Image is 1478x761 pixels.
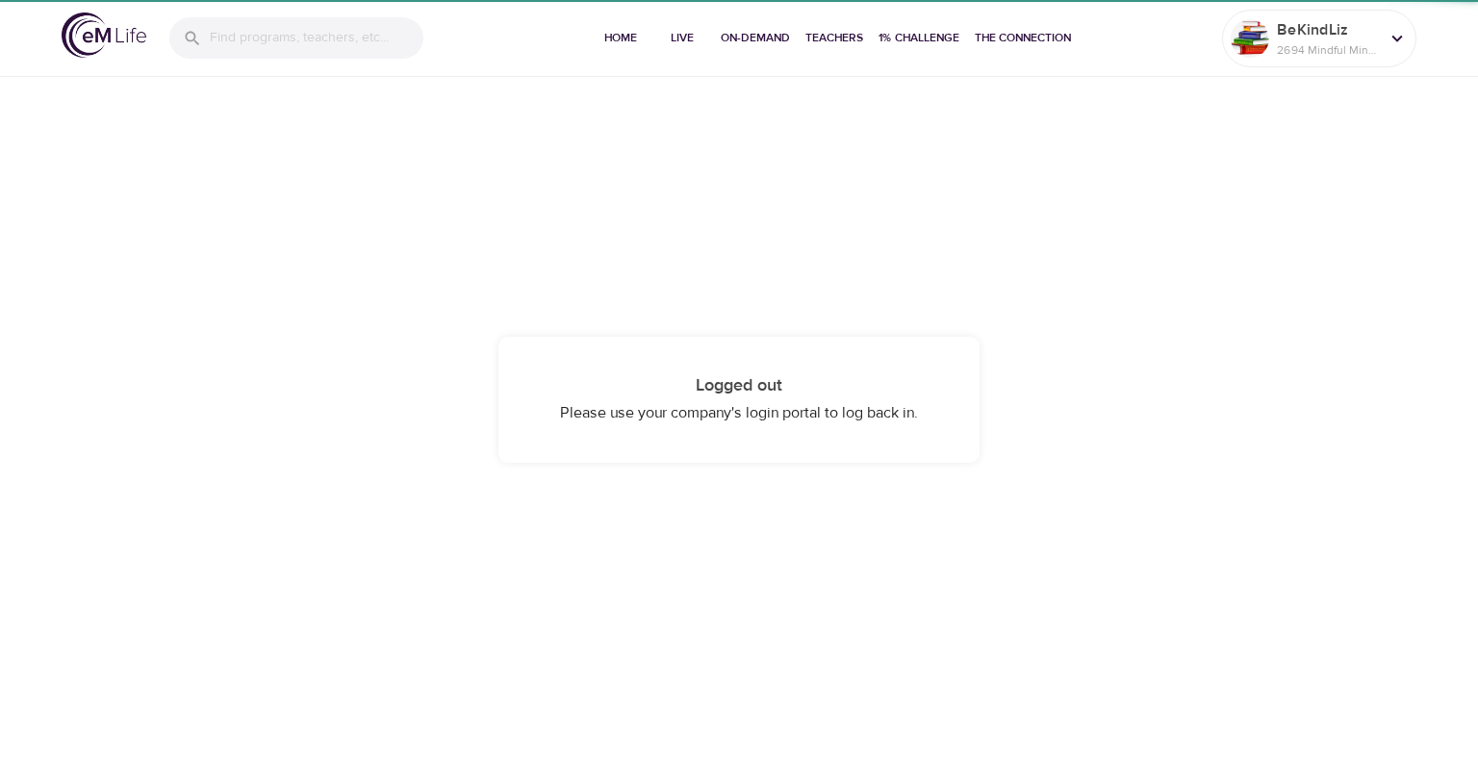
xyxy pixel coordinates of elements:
[1277,41,1379,59] p: 2694 Mindful Minutes
[62,13,146,58] img: logo
[975,28,1071,48] span: The Connection
[721,28,790,48] span: On-Demand
[659,28,705,48] span: Live
[805,28,863,48] span: Teachers
[598,28,644,48] span: Home
[210,17,423,59] input: Find programs, teachers, etc...
[1231,19,1269,58] img: Remy Sharp
[1277,18,1379,41] p: BeKindLiz
[879,28,959,48] span: 1% Challenge
[537,375,941,396] h4: Logged out
[560,403,918,422] span: Please use your company's login portal to log back in.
